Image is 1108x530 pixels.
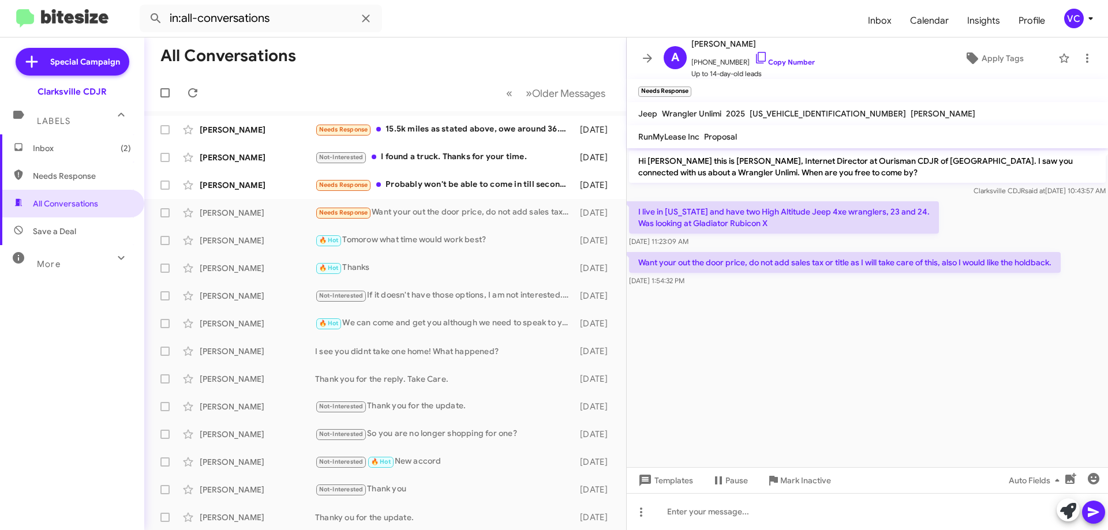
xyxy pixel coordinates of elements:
span: Needs Response [319,209,368,216]
span: Special Campaign [50,56,120,67]
span: A [671,48,679,67]
div: [DATE] [574,124,617,136]
div: [PERSON_NAME] [200,179,315,191]
span: said at [1025,186,1045,195]
span: 🔥 Hot [371,458,391,465]
span: 🔥 Hot [319,264,339,272]
span: Calendar [901,4,958,37]
div: [DATE] [574,290,617,302]
div: Thank you for the reply. Take Care. [315,373,574,385]
button: Templates [627,470,702,491]
div: [DATE] [574,512,617,523]
div: Thanky ou for the update. [315,512,574,523]
div: [PERSON_NAME] [200,484,315,495]
div: Clarksville CDJR [38,86,107,97]
span: Jeep [638,108,657,119]
div: [DATE] [574,179,617,191]
div: Want your out the door price, do not add sales tax or title as I will take care of this, also I w... [315,206,574,219]
div: So you are no longer shopping for one? [315,427,574,441]
span: Proposal [704,131,737,142]
nav: Page navigation example [500,81,612,105]
div: [DATE] [574,456,617,468]
div: [DATE] [574,235,617,246]
div: [PERSON_NAME] [200,401,315,412]
span: (2) [121,142,131,154]
small: Needs Response [638,87,691,97]
input: Search [140,5,382,32]
a: Special Campaign [16,48,129,76]
div: Thank you for the update. [315,400,574,413]
button: Mark Inactive [757,470,840,491]
div: [DATE] [574,318,617,329]
span: « [506,86,512,100]
span: Save a Deal [33,225,76,237]
div: New accord [315,455,574,468]
span: [US_VEHICLE_IDENTIFICATION_NUMBER] [750,108,906,119]
div: [PERSON_NAME] [200,207,315,219]
span: Not-Interested [319,458,364,465]
div: [DATE] [574,262,617,274]
span: Auto Fields [1009,470,1064,491]
span: 2025 [726,108,745,119]
span: [PERSON_NAME] [691,37,815,51]
div: [DATE] [574,373,617,385]
button: Pause [702,470,757,491]
div: [PERSON_NAME] [200,152,315,163]
span: Inbox [33,142,131,154]
span: Not-Interested [319,430,364,438]
span: Clarksville CDJR [DATE] 10:43:57 AM [974,186,1106,195]
span: Older Messages [532,87,605,100]
span: [PERSON_NAME] [911,108,975,119]
div: I see you didnt take one home! What happened? [315,345,574,357]
span: Not-Interested [319,486,364,493]
span: [DATE] 11:23:09 AM [629,237,688,246]
span: Labels [37,116,70,126]
div: [DATE] [574,207,617,219]
span: Not-Interested [319,292,364,299]
span: More [37,259,61,269]
span: Wrangler Unlimi [662,108,721,119]
div: 15.5k miles as stated above, owe around 36.5k [315,123,574,136]
div: [PERSON_NAME] [200,262,315,274]
span: RunMyLease Inc [638,131,699,142]
p: Want your out the door price, do not add sales tax or title as I will take care of this, also I w... [629,252,1061,273]
button: VC [1054,9,1095,28]
span: Pause [725,470,748,491]
div: VC [1064,9,1084,28]
span: Not-Interested [319,403,364,410]
div: Tomorow what time would work best? [315,234,574,247]
span: [PHONE_NUMBER] [691,51,815,68]
div: [PERSON_NAME] [200,456,315,468]
span: All Conversations [33,198,98,209]
span: Up to 14-day-old leads [691,68,815,80]
div: Thanks [315,261,574,275]
a: Insights [958,4,1009,37]
p: I live in [US_STATE] and have two High Altitude Jeep 4xe wranglers, 23 and 24. Was looking at Gla... [629,201,939,234]
div: [PERSON_NAME] [200,318,315,329]
div: Probably won't be able to come in till second or third week of September till all my kids are bac... [315,178,574,191]
span: Needs Response [319,181,368,189]
span: Needs Response [33,170,131,182]
div: [DATE] [574,345,617,357]
div: I found a truck. Thanks for your time. [315,151,574,164]
div: We can come and get you although we need to speak to you. [315,317,574,330]
span: 🔥 Hot [319,319,339,327]
span: Not-Interested [319,153,364,161]
div: [PERSON_NAME] [200,373,315,385]
a: Inbox [859,4,901,37]
a: Copy Number [754,58,815,66]
span: Mark Inactive [780,470,831,491]
div: [DATE] [574,428,617,440]
div: [PERSON_NAME] [200,345,315,357]
div: [PERSON_NAME] [200,290,315,302]
div: [DATE] [574,484,617,495]
button: Previous [499,81,519,105]
p: Hi [PERSON_NAME] this is [PERSON_NAME], Internet Director at Ourisman CDJR of [GEOGRAPHIC_DATA]. ... [629,151,1106,183]
button: Next [519,81,612,105]
div: [PERSON_NAME] [200,428,315,440]
div: [PERSON_NAME] [200,124,315,136]
span: Profile [1009,4,1054,37]
button: Auto Fields [1000,470,1073,491]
